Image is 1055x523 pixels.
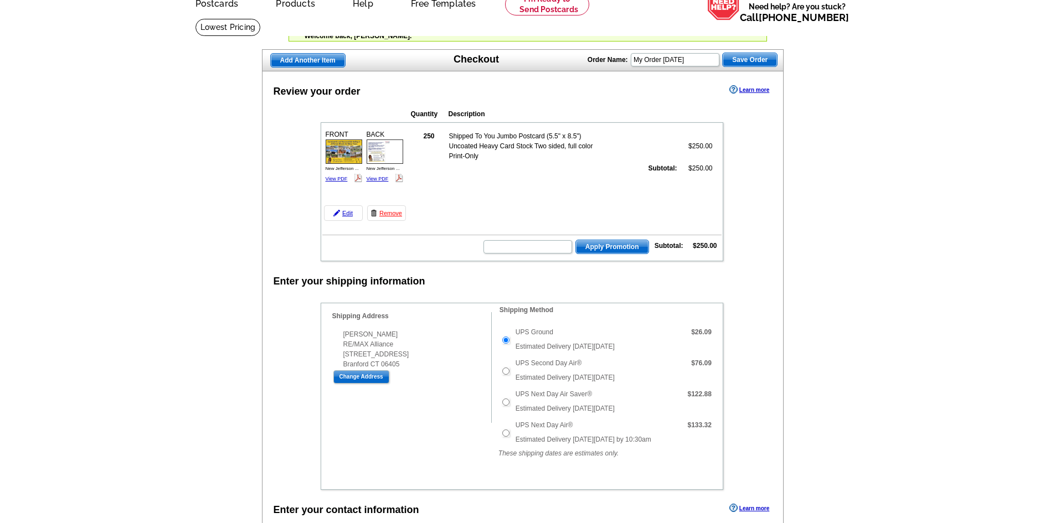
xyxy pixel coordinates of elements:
[332,329,491,369] div: [PERSON_NAME] RE/MAX Alliance [STREET_ADDRESS] Branford CT 06405
[729,504,769,512] a: Learn more
[326,139,362,163] img: small-thumb.jpg
[575,240,649,254] button: Apply Promotion
[274,84,361,99] div: Review your order
[691,328,712,336] strong: $26.09
[679,131,713,162] td: $250.00
[274,274,425,289] div: Enter your shipping information
[516,327,553,337] label: UPS Ground
[326,166,359,171] span: New Jefferson ...
[410,108,447,120] th: Quantity
[423,132,434,140] strong: 250
[367,176,389,182] a: View PDF
[588,56,628,64] strong: Order Name:
[516,374,615,381] span: Estimated Delivery [DATE][DATE]
[332,312,491,320] h4: Shipping Address
[271,54,345,67] span: Add Another Item
[454,54,499,65] h1: Checkout
[367,205,406,221] a: Remove
[370,210,377,216] img: trashcan-icon.gif
[740,1,855,23] span: Need help? Are you stuck?
[324,205,363,221] a: Edit
[693,242,717,250] strong: $250.00
[354,174,362,182] img: pdf_logo.png
[498,449,619,457] em: These shipping dates are estimates only.
[516,420,573,430] label: UPS Next Day Air®
[687,390,711,398] strong: $122.88
[516,343,615,350] span: Estimated Delivery [DATE][DATE]
[649,164,677,172] strong: Subtotal:
[722,53,778,67] button: Save Order
[679,163,713,174] td: $250.00
[305,32,412,40] span: Welcome back, [PERSON_NAME].
[395,174,403,182] img: pdf_logo.png
[333,370,389,384] input: Change Address
[516,436,651,443] span: Estimated Delivery [DATE][DATE] by 10:30am
[576,240,649,253] span: Apply Promotion
[333,210,340,216] img: pencil-icon.gif
[655,242,683,250] strong: Subtotal:
[516,405,615,412] span: Estimated Delivery [DATE][DATE]
[687,421,711,429] strong: $133.32
[448,108,651,120] th: Description
[498,305,554,315] legend: Shipping Method
[367,166,400,171] span: New Jefferson ...
[740,12,849,23] span: Call
[723,53,777,66] span: Save Order
[691,359,712,367] strong: $76.09
[833,266,1055,523] iframe: LiveChat chat widget
[274,503,419,517] div: Enter your contact information
[759,12,849,23] a: [PHONE_NUMBER]
[326,176,348,182] a: View PDF
[729,85,769,94] a: Learn more
[365,128,405,185] div: BACK
[449,131,609,162] td: Shipped To You Jumbo Postcard (5.5" x 8.5") Uncoated Heavy Card Stock Two sided, full color Print...
[270,53,346,68] a: Add Another Item
[516,358,582,368] label: UPS Second Day Air®
[367,139,403,163] img: small-thumb.jpg
[516,389,592,399] label: UPS Next Day Air Saver®
[324,128,364,185] div: FRONT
